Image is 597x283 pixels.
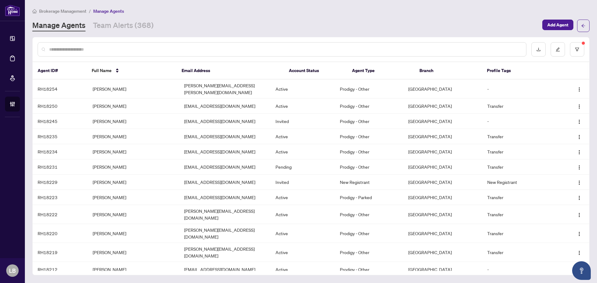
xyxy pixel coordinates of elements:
img: Logo [577,180,582,185]
button: download [531,42,546,57]
td: Transfer [482,98,560,114]
th: Agent Type [347,62,414,80]
td: [GEOGRAPHIC_DATA] [403,243,482,262]
button: Logo [574,228,584,238]
button: Logo [574,162,584,172]
span: arrow-left [581,24,585,28]
td: [PERSON_NAME][EMAIL_ADDRESS][DOMAIN_NAME] [179,224,271,243]
span: filter [575,47,579,52]
td: Active [271,129,335,144]
td: [EMAIL_ADDRESS][DOMAIN_NAME] [179,114,271,129]
td: Prodigy - Other [335,262,404,277]
td: [PERSON_NAME][EMAIL_ADDRESS][DOMAIN_NAME] [179,243,271,262]
img: Logo [577,135,582,139]
td: [GEOGRAPHIC_DATA] [403,205,482,224]
span: edit [556,47,560,52]
td: RH18235 [33,129,88,144]
td: Active [271,98,335,114]
td: [PERSON_NAME] [88,129,179,144]
td: Prodigy - Other [335,224,404,243]
td: Pending [271,159,335,175]
button: Logo [574,101,584,111]
td: Invited [271,175,335,190]
img: Logo [577,231,582,236]
td: [PERSON_NAME] [88,262,179,277]
td: [PERSON_NAME] [88,98,179,114]
th: Full Name [87,62,177,80]
td: [GEOGRAPHIC_DATA] [403,98,482,114]
td: [PERSON_NAME] [88,114,179,129]
button: Open asap [572,261,591,280]
td: RH18212 [33,262,88,277]
span: download [536,47,541,52]
td: [EMAIL_ADDRESS][DOMAIN_NAME] [179,175,271,190]
td: Prodigy - Other [335,144,404,159]
td: [PERSON_NAME] [88,159,179,175]
td: Prodigy - Other [335,114,404,129]
td: [GEOGRAPHIC_DATA] [403,262,482,277]
td: - [482,80,560,98]
a: Manage Agents [32,20,86,31]
img: Logo [577,150,582,155]
td: [EMAIL_ADDRESS][DOMAIN_NAME] [179,159,271,175]
button: Logo [574,131,584,141]
th: Email Address [177,62,284,80]
button: Logo [574,192,584,202]
td: Transfer [482,224,560,243]
span: home [32,9,37,13]
td: RH18220 [33,224,88,243]
td: Transfer [482,144,560,159]
span: Manage Agents [93,8,124,14]
td: RH18234 [33,144,88,159]
img: Logo [577,165,582,170]
img: Logo [577,195,582,200]
span: Full Name [92,67,112,74]
td: Active [271,224,335,243]
td: [GEOGRAPHIC_DATA] [403,80,482,98]
td: [PERSON_NAME] [88,224,179,243]
th: Profile Tags [482,62,558,80]
li: / [89,7,91,15]
td: RH18219 [33,243,88,262]
td: [GEOGRAPHIC_DATA] [403,175,482,190]
td: [EMAIL_ADDRESS][DOMAIN_NAME] [179,262,271,277]
td: Transfer [482,159,560,175]
a: Team Alerts (368) [93,20,154,31]
td: - [482,114,560,129]
button: Logo [574,177,584,187]
td: RH18250 [33,98,88,114]
td: [GEOGRAPHIC_DATA] [403,224,482,243]
td: New Registrant [482,175,560,190]
td: RH18254 [33,80,88,98]
span: Add Agent [547,20,568,30]
td: [EMAIL_ADDRESS][DOMAIN_NAME] [179,144,271,159]
td: Prodigy - Other [335,98,404,114]
button: Logo [574,116,584,126]
img: Logo [577,212,582,217]
td: [PERSON_NAME][EMAIL_ADDRESS][DOMAIN_NAME] [179,205,271,224]
td: [PERSON_NAME][EMAIL_ADDRESS][PERSON_NAME][DOMAIN_NAME] [179,80,271,98]
td: RH18222 [33,205,88,224]
td: Active [271,144,335,159]
td: [GEOGRAPHIC_DATA] [403,159,482,175]
td: [EMAIL_ADDRESS][DOMAIN_NAME] [179,190,271,205]
button: Logo [574,209,584,219]
td: Transfer [482,129,560,144]
span: LB [9,266,16,275]
td: Active [271,262,335,277]
td: [PERSON_NAME] [88,175,179,190]
td: [GEOGRAPHIC_DATA] [403,190,482,205]
button: filter [570,42,584,57]
td: Transfer [482,243,560,262]
td: Active [271,80,335,98]
span: Brokerage Management [39,8,86,14]
td: [GEOGRAPHIC_DATA] [403,114,482,129]
td: [GEOGRAPHIC_DATA] [403,144,482,159]
td: Transfer [482,190,560,205]
td: New Registrant [335,175,404,190]
td: Prodigy - Other [335,243,404,262]
th: Branch [414,62,482,80]
img: logo [5,5,20,16]
td: RH18245 [33,114,88,129]
td: Active [271,243,335,262]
